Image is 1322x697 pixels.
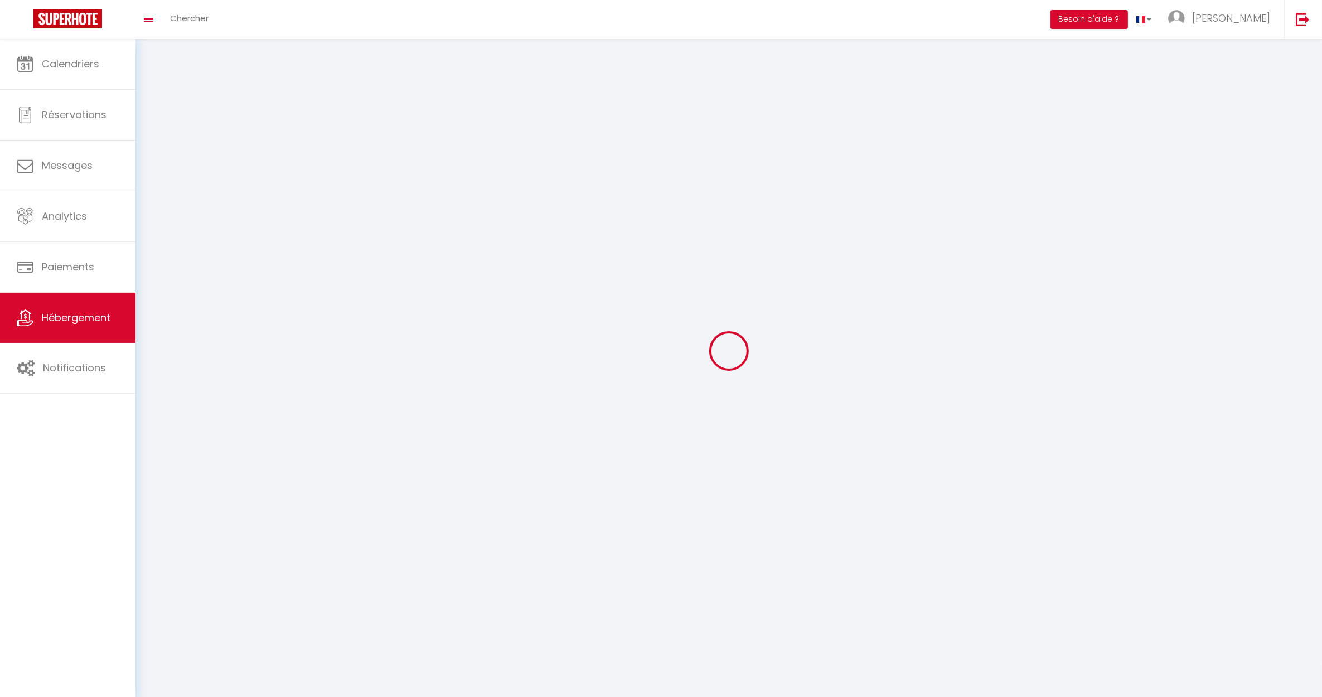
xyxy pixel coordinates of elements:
[9,4,42,38] button: Ouvrir le widget de chat LiveChat
[42,209,87,223] span: Analytics
[1168,10,1185,27] img: ...
[42,260,94,274] span: Paiements
[1192,11,1270,25] span: [PERSON_NAME]
[42,311,110,325] span: Hébergement
[42,57,99,71] span: Calendriers
[170,12,209,24] span: Chercher
[42,108,106,122] span: Réservations
[1050,10,1128,29] button: Besoin d'aide ?
[43,361,106,375] span: Notifications
[1296,12,1310,26] img: logout
[42,158,93,172] span: Messages
[33,9,102,28] img: Super Booking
